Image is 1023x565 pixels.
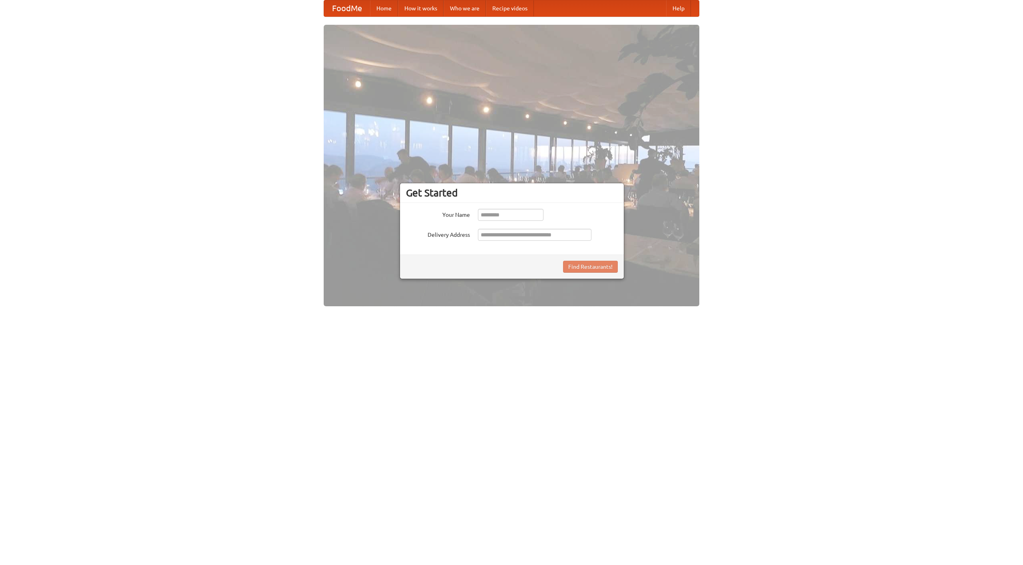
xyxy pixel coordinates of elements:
a: Home [370,0,398,16]
a: Help [666,0,691,16]
label: Delivery Address [406,229,470,239]
a: Who we are [444,0,486,16]
h3: Get Started [406,187,618,199]
a: Recipe videos [486,0,534,16]
a: How it works [398,0,444,16]
button: Find Restaurants! [563,261,618,273]
a: FoodMe [324,0,370,16]
label: Your Name [406,209,470,219]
